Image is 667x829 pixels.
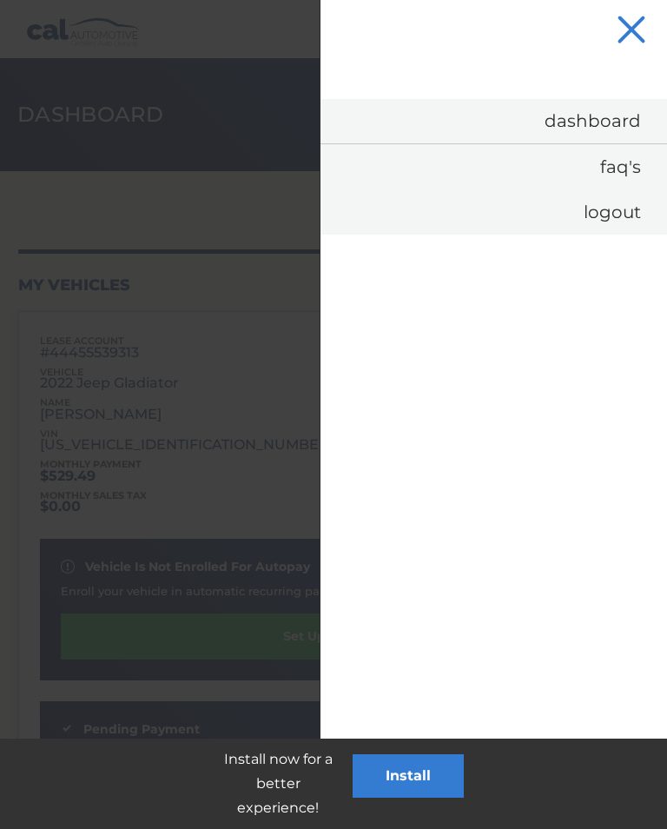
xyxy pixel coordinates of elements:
[320,189,667,235] a: Logout
[353,754,464,798] button: Install
[613,17,650,46] button: Menu
[320,144,667,189] a: FAQ's
[320,99,667,143] a: Dashboard
[203,747,353,820] p: Install now for a better experience!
